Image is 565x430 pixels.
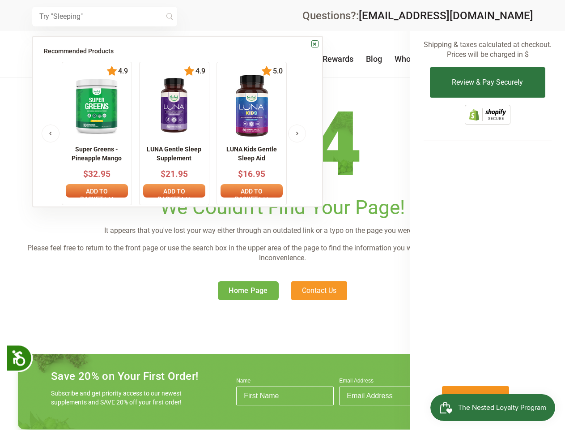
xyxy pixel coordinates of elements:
[195,67,205,75] span: 4.9
[236,387,334,405] input: First Name
[143,184,205,197] a: Add to basket
[261,66,272,77] img: star.svg
[32,7,177,26] input: Try "Sleeping"
[161,168,188,179] span: $21.95
[442,386,509,405] button: Join & Save!
[66,145,128,163] p: Super Greens - Pineapple Mango
[272,67,283,75] span: 5.0
[424,40,552,60] p: Shipping & taxes calculated at checkout. Prices will be charged in $
[465,105,510,125] img: Shopify secure badge
[44,47,114,55] span: Recommended Products
[493,21,515,31] span: $0.00
[465,118,510,126] a: This online store is secured by Shopify
[150,74,198,137] img: NN_LUNA_US_60_front_1_x140.png
[106,66,117,77] img: star.svg
[42,125,59,142] button: Previous
[288,125,306,142] button: Next
[69,74,124,137] img: imgpsh_fullsize_anim_-_2025-02-26T222351.371_x140.png
[66,184,128,197] a: Add to basket
[359,9,533,22] a: [EMAIL_ADDRESS][DOMAIN_NAME]
[339,378,437,387] label: Email Address
[430,67,545,98] button: Review & Pay Securely
[184,66,195,77] img: star.svg
[311,40,319,47] a: ×
[117,67,128,75] span: 4.9
[236,378,334,387] label: Name
[143,145,205,163] p: LUNA Gentle Sleep Supplement
[238,168,265,179] span: $16.95
[430,394,556,421] iframe: Button to open loyalty program pop-up
[221,145,283,163] p: LUNA Kids Gentle Sleep Aid
[221,184,283,197] a: Add to basket
[83,168,110,179] span: $32.95
[302,10,533,21] div: Questions?:
[339,387,437,405] input: Email Address
[221,74,283,137] img: 1_edfe67ed-9f0f-4eb3-a1ff-0a9febdc2b11_x140.png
